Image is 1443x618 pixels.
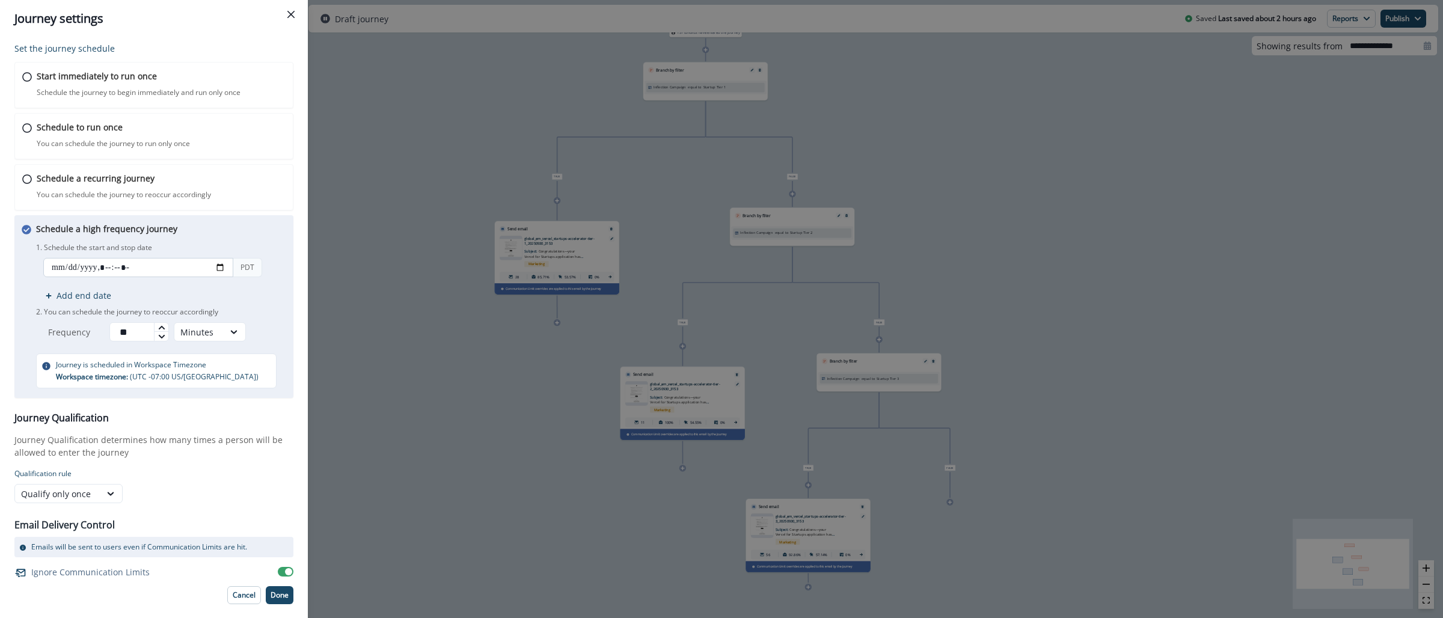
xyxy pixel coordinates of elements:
p: Frequency [48,326,105,338]
p: You can schedule the journey to run only once [37,138,190,149]
button: Cancel [227,586,261,604]
div: PDT [233,258,262,277]
p: Email Delivery Control [14,518,115,532]
h3: Journey Qualification [14,412,293,424]
p: Schedule a high frequency journey [36,222,177,235]
button: Close [281,5,301,24]
p: Cancel [233,591,256,599]
p: 2. You can schedule the journey to reoccur accordingly [36,307,286,317]
p: Schedule to run once [37,121,123,133]
span: Workspace timezone: [56,372,130,382]
div: Qualify only once [21,488,94,500]
p: Schedule the journey to begin immediately and run only once [37,87,240,98]
p: 1. Schedule the start and stop date [36,242,286,253]
p: Add end date [57,289,111,302]
p: Ignore Communication Limits [31,566,150,578]
p: Journey Qualification determines how many times a person will be allowed to enter the journey [14,433,293,459]
p: Qualification rule [14,468,293,479]
p: Journey is scheduled in Workspace Timezone ( UTC -07:00 US/[GEOGRAPHIC_DATA] ) [56,359,259,383]
p: Schedule a recurring journey [37,172,155,185]
div: Journey settings [14,10,293,28]
p: Emails will be sent to users even if Communication Limits are hit. [31,542,247,552]
p: Set the journey schedule [14,42,293,55]
p: Start immediately to run once [37,70,157,82]
button: Done [266,586,293,604]
p: You can schedule the journey to reoccur accordingly [37,189,211,200]
div: Minutes [180,326,218,338]
p: Done [271,591,289,599]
